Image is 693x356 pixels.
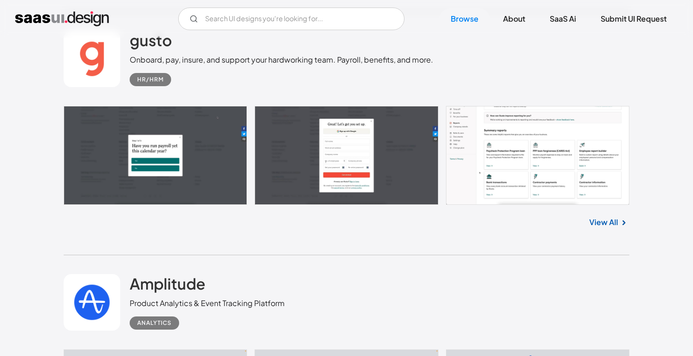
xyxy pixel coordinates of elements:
[130,298,285,309] div: Product Analytics & Event Tracking Platform
[15,11,109,26] a: home
[130,54,433,65] div: Onboard, pay, insure, and support your hardworking team. Payroll, benefits, and more.
[589,217,618,228] a: View All
[130,274,206,293] h2: Amplitude
[137,317,172,329] div: Analytics
[178,8,404,30] form: Email Form
[130,274,206,298] a: Amplitude
[137,74,164,85] div: HR/HRM
[130,31,172,54] a: gusto
[130,31,172,49] h2: gusto
[538,8,587,29] a: SaaS Ai
[589,8,678,29] a: Submit UI Request
[492,8,536,29] a: About
[178,8,404,30] input: Search UI designs you're looking for...
[439,8,490,29] a: Browse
